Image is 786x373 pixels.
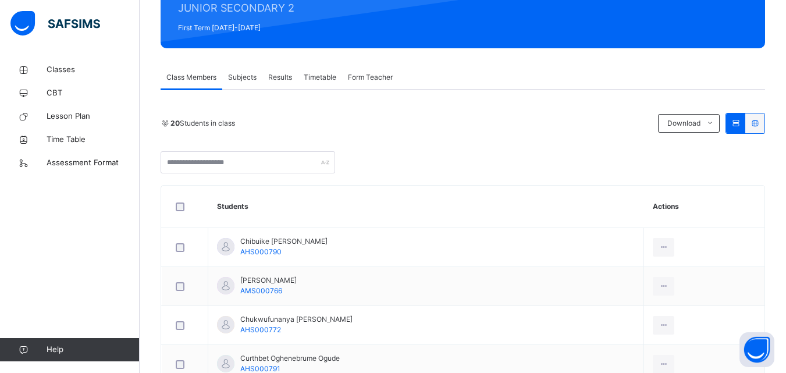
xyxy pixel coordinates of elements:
button: Open asap [739,332,774,367]
span: AHS000772 [240,325,281,334]
img: safsims [10,11,100,35]
span: Subjects [228,72,257,83]
span: [PERSON_NAME] [240,275,297,286]
span: Time Table [47,134,140,145]
span: Curthbet Oghenebrume Ogude [240,353,340,364]
span: Lesson Plan [47,111,140,122]
span: Chibuike [PERSON_NAME] [240,236,328,247]
b: 20 [170,119,180,127]
span: Form Teacher [348,72,393,83]
span: Timetable [304,72,336,83]
span: Students in class [170,118,235,129]
span: AMS000766 [240,286,282,295]
th: Actions [644,186,764,228]
span: Assessment Format [47,157,140,169]
span: CBT [47,87,140,99]
span: Results [268,72,292,83]
span: Help [47,344,139,356]
span: Download [667,118,700,129]
span: Chukwufunanya [PERSON_NAME] [240,314,353,325]
th: Students [208,186,644,228]
span: Class Members [166,72,216,83]
span: Classes [47,64,140,76]
span: AHS000790 [240,247,282,256]
span: AHS000791 [240,364,280,373]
